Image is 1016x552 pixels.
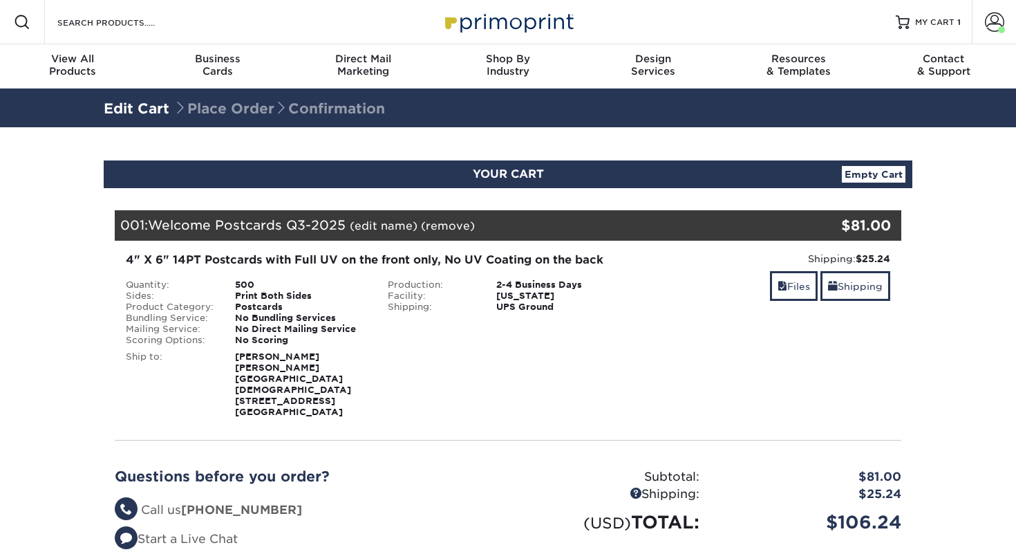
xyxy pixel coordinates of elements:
div: $81.00 [770,215,891,236]
input: SEARCH PRODUCTS..... [56,14,191,30]
a: Resources& Templates [726,44,871,89]
span: Business [145,53,290,65]
div: 001: [115,210,770,241]
h2: Questions before you order? [115,468,498,485]
a: Contact& Support [871,44,1016,89]
span: YOUR CART [473,167,544,181]
span: Shop By [435,53,581,65]
div: $81.00 [710,468,912,486]
span: Contact [871,53,1016,65]
a: Empty Cart [842,166,905,183]
div: Scoring Options: [115,335,225,346]
strong: [PHONE_NUMBER] [181,503,302,517]
a: Files [770,271,818,301]
span: Welcome Postcards Q3-2025 [148,217,346,232]
div: & Support [871,53,1016,77]
span: files [778,281,787,292]
a: (remove) [421,219,475,232]
div: Quantity: [115,279,225,291]
div: Shipping: [649,252,890,266]
div: Industry [435,53,581,77]
div: Postcards [225,302,377,313]
strong: $25.24 [856,253,890,264]
a: Direct MailMarketing [290,44,435,89]
strong: [PERSON_NAME] [PERSON_NAME][GEOGRAPHIC_DATA][DEMOGRAPHIC_DATA] [STREET_ADDRESS] [GEOGRAPHIC_DATA] [235,351,351,417]
div: UPS Ground [486,302,639,313]
span: 1 [957,17,961,27]
span: Direct Mail [290,53,435,65]
span: MY CART [915,17,954,28]
div: Production: [377,279,487,291]
div: [US_STATE] [486,291,639,302]
a: DesignServices [581,44,726,89]
span: shipping [828,281,838,292]
span: Resources [726,53,871,65]
div: No Scoring [225,335,377,346]
div: Bundling Service: [115,313,225,324]
div: $106.24 [710,509,912,535]
div: Ship to: [115,351,225,418]
div: Shipping: [377,302,487,313]
div: Print Both Sides [225,291,377,302]
div: Subtotal: [508,468,710,486]
a: Edit Cart [104,100,169,117]
div: No Bundling Services [225,313,377,324]
a: Start a Live Chat [115,532,238,546]
div: 2-4 Business Days [486,279,639,291]
div: Facility: [377,291,487,302]
span: Design [581,53,726,65]
div: 500 [225,279,377,291]
a: Shop ByIndustry [435,44,581,89]
div: Cards [145,53,290,77]
a: (edit name) [350,219,417,232]
div: 4" X 6" 14PT Postcards with Full UV on the front only, No UV Coating on the back [126,252,628,268]
div: No Direct Mailing Service [225,324,377,335]
span: Place Order Confirmation [173,100,385,117]
div: TOTAL: [508,509,710,535]
li: Call us [115,502,498,519]
div: Sides: [115,291,225,302]
a: BusinessCards [145,44,290,89]
div: Product Category: [115,302,225,313]
div: Mailing Service: [115,324,225,335]
div: Shipping: [508,486,710,504]
div: $25.24 [710,486,912,504]
small: (USD) [583,514,631,532]
div: Services [581,53,726,77]
a: Shipping [820,271,890,301]
div: Marketing [290,53,435,77]
img: Primoprint [439,7,577,37]
div: & Templates [726,53,871,77]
